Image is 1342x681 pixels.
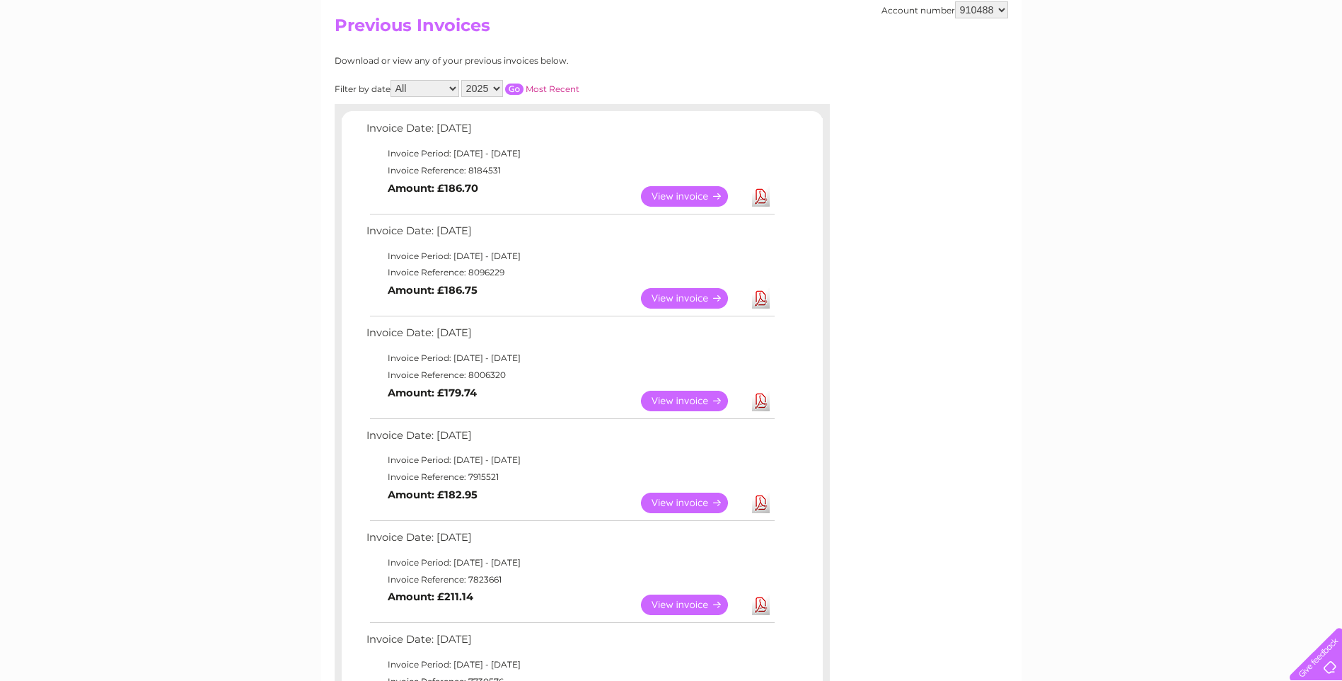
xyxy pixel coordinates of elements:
div: Account number [881,1,1008,18]
td: Invoice Date: [DATE] [363,630,777,656]
a: View [641,595,745,615]
td: Invoice Reference: 8006320 [363,367,777,384]
b: Amount: £211.14 [388,590,473,603]
a: Log out [1295,60,1329,71]
a: View [641,288,745,309]
h2: Previous Invoices [335,16,1008,42]
td: Invoice Date: [DATE] [363,426,777,452]
b: Amount: £186.70 [388,182,478,195]
b: Amount: £182.95 [388,488,478,501]
td: Invoice Date: [DATE] [363,324,777,350]
td: Invoice Period: [DATE] - [DATE] [363,554,777,571]
a: Download [752,493,770,513]
a: View [641,391,745,411]
a: Download [752,288,770,309]
div: Download or view any of your previous invoices below. [335,56,706,66]
a: Contact [1248,60,1283,71]
td: Invoice Period: [DATE] - [DATE] [363,248,777,265]
a: Telecoms [1168,60,1210,71]
a: View [641,493,745,513]
a: Most Recent [526,84,579,94]
td: Invoice Reference: 7915521 [363,469,777,486]
div: Filter by date [335,80,706,97]
a: 0333 014 3131 [1075,7,1173,25]
img: logo.png [47,37,119,80]
a: Download [752,595,770,615]
td: Invoice Period: [DATE] - [DATE] [363,656,777,673]
td: Invoice Reference: 7823661 [363,571,777,588]
td: Invoice Period: [DATE] - [DATE] [363,350,777,367]
div: Clear Business is a trading name of Verastar Limited (registered in [GEOGRAPHIC_DATA] No. 3667643... [337,8,1006,69]
a: View [641,186,745,207]
td: Invoice Reference: 8184531 [363,162,777,179]
a: Energy [1128,60,1159,71]
a: Download [752,391,770,411]
b: Amount: £179.74 [388,387,477,399]
a: Download [752,186,770,207]
td: Invoice Date: [DATE] [363,222,777,248]
td: Invoice Period: [DATE] - [DATE] [363,452,777,469]
td: Invoice Reference: 8096229 [363,264,777,281]
a: Blog [1219,60,1239,71]
td: Invoice Date: [DATE] [363,528,777,554]
b: Amount: £186.75 [388,284,478,297]
td: Invoice Period: [DATE] - [DATE] [363,145,777,162]
a: Water [1093,60,1120,71]
td: Invoice Date: [DATE] [363,119,777,145]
